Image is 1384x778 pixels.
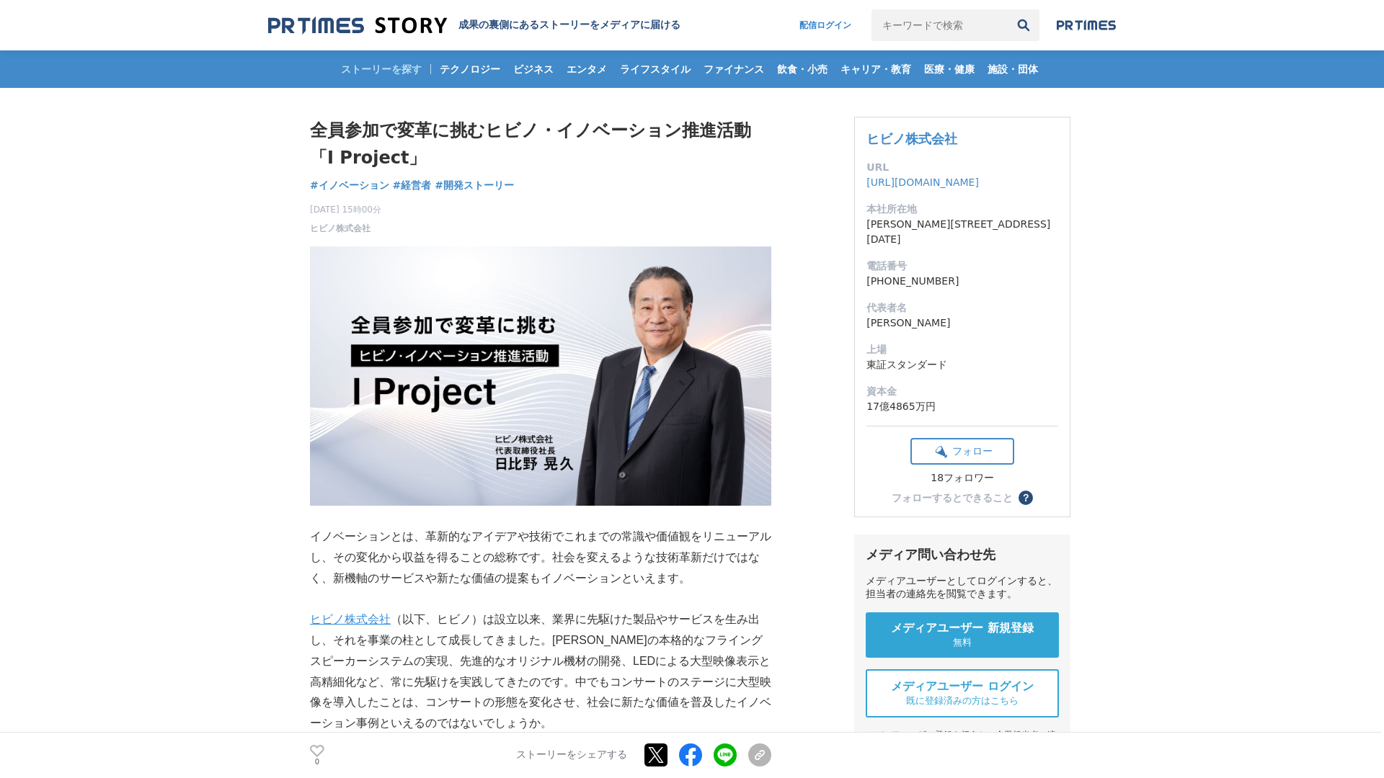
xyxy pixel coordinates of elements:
[268,16,680,35] a: 成果の裏側にあるストーリーをメディアに届ける 成果の裏側にあるストーリーをメディアに届ける
[891,679,1034,694] span: メディアユーザー ログイン
[866,399,1058,414] dd: 17億4865万円
[835,63,917,76] span: キャリア・教育
[866,546,1059,563] div: メディア問い合わせ先
[614,63,696,76] span: ライフスタイル
[866,384,1058,399] dt: 資本金
[982,63,1044,76] span: 施設・団体
[866,357,1058,372] dd: 東証スタンダード
[866,342,1058,357] dt: 上場
[310,203,381,216] span: [DATE] 15時00分
[698,50,770,88] a: ファイナンス
[435,179,514,192] span: #開発ストーリー
[918,63,980,76] span: 医療・健康
[310,178,389,193] a: #イノベーション
[866,176,979,188] a: [URL][DOMAIN_NAME]
[310,246,771,506] img: thumbnail_3d0942f0-a036-11f0-90c4-5b9c5a4ffb56.jpg
[982,50,1044,88] a: 施設・団体
[310,527,771,589] p: イノベーションとは、革新的なアイデアや技術でこれまでの常識や価値観をリニューアルし、その変化から収益を得ることの総称です。社会を変えるような技術革新だけではなく、新機軸のサービスや新たな価値の提...
[1008,9,1039,41] button: 検索
[866,612,1059,658] a: メディアユーザー 新規登録 無料
[393,179,432,192] span: #経営者
[866,160,1058,175] dt: URL
[866,131,957,146] a: ヒビノ株式会社
[310,222,371,235] a: ヒビノ株式会社
[310,759,324,766] p: 0
[614,50,696,88] a: ライフスタイル
[918,50,980,88] a: 医療・健康
[771,50,833,88] a: 飲食・小売
[434,63,506,76] span: テクノロジー
[771,63,833,76] span: 飲食・小売
[268,16,447,35] img: 成果の裏側にあるストーリーをメディアに届ける
[891,621,1034,636] span: メディアユーザー 新規登録
[561,50,613,88] a: エンタメ
[866,300,1058,316] dt: 代表者名
[866,575,1059,601] div: メディアユーザーとしてログインすると、担当者の連絡先を閲覧できます。
[516,749,627,762] p: ストーリーをシェアする
[1057,19,1116,31] img: prtimes
[866,202,1058,217] dt: 本社所在地
[906,694,1019,707] span: 既に登録済みの方はこちら
[310,179,389,192] span: #イノベーション
[910,438,1014,465] button: フォロー
[910,472,1014,485] div: 18フォロワー
[458,19,680,32] h2: 成果の裏側にあるストーリーをメディアに届ける
[507,63,559,76] span: ビジネス
[866,259,1058,274] dt: 電話番号
[561,63,613,76] span: エンタメ
[866,274,1058,289] dd: [PHONE_NUMBER]
[866,217,1058,247] dd: [PERSON_NAME][STREET_ADDRESS][DATE]
[871,9,1008,41] input: キーワードで検索
[1021,493,1031,503] span: ？
[310,609,771,734] p: （以下、ヒビノ）は設立以来、業界に先駆けた製品やサービスを生み出し、それを事業の柱として成長してきました。[PERSON_NAME]の本格的なフライングスピーカーシステムの実現、先進的なオリジナ...
[507,50,559,88] a: ビジネス
[835,50,917,88] a: キャリア・教育
[435,178,514,193] a: #開発ストーリー
[892,493,1013,503] div: フォローするとできること
[698,63,770,76] span: ファイナンス
[1019,491,1033,505] button: ？
[434,50,506,88] a: テクノロジー
[866,669,1059,717] a: メディアユーザー ログイン 既に登録済みの方はこちら
[866,316,1058,331] dd: [PERSON_NAME]
[310,117,771,172] h1: 全員参加で変革に挑むヒビノ・イノベーション推進活動「I Project」
[953,636,972,649] span: 無料
[785,9,866,41] a: 配信ログイン
[310,613,391,625] a: ヒビノ株式会社
[393,178,432,193] a: #経営者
